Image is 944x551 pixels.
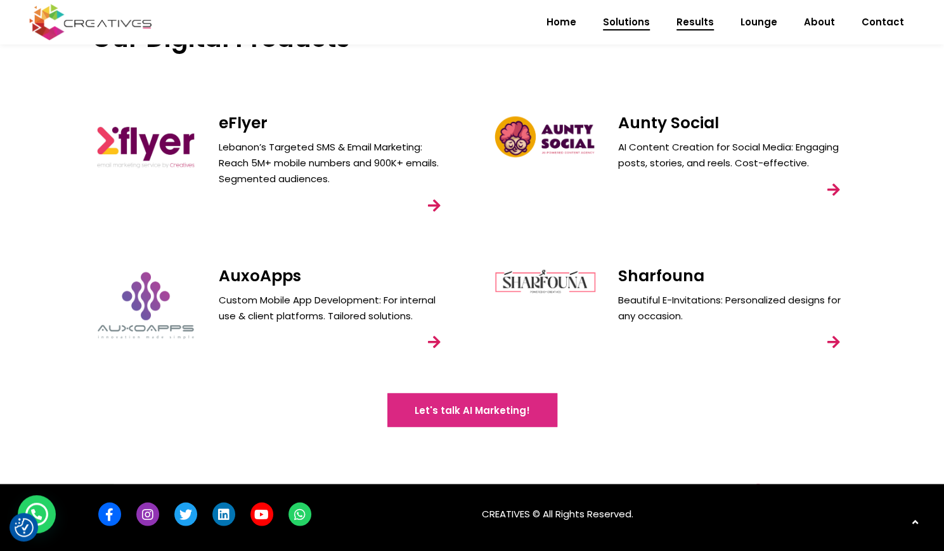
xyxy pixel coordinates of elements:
span: Let's talk AI Marketing! [415,403,530,416]
div: WhatsApp contact [18,495,56,533]
span: About [804,6,835,39]
a: Solutions [590,6,663,39]
a: link [174,502,197,526]
a: link [250,502,273,526]
p: Custom Mobile App Development: For internal use & client platforms. Tailored solutions. [219,291,453,323]
a: Results [663,6,727,39]
h3: Our Digital Products [92,23,853,53]
button: Consent Preferences [15,518,34,537]
a: link [288,502,311,526]
a: About [791,6,848,39]
p: Beautiful E-Invitations: Personalized designs for any occasion. [618,291,853,323]
a: link [816,172,851,208]
span: Solutions [603,6,650,39]
a: Sharfouna [618,264,704,286]
a: link [136,502,159,526]
a: link [417,324,452,360]
img: Creatives | Solutions [92,266,200,343]
p: AI Content Creation for Social Media: Engaging posts, stories, and reels. Cost-effective. [618,139,853,171]
a: Let's talk AI Marketing! [387,393,557,427]
span: Results [676,6,714,39]
a: Aunty Social [618,112,719,134]
img: Creatives | Solutions [491,266,599,296]
a: Home [533,6,590,39]
span: Home [546,6,576,39]
span: Contact [862,6,904,39]
img: Creatives | Solutions [92,114,200,176]
img: Creatives [27,3,155,42]
a: link [212,502,235,526]
img: Creatives | Solutions [491,114,599,160]
a: link [816,324,851,360]
span: Lounge [740,6,777,39]
a: AuxoApps [219,264,301,286]
img: Revisit consent button [15,518,34,537]
a: Contact [848,6,917,39]
a: link [902,509,928,535]
a: link [417,188,452,223]
a: link [98,502,121,526]
a: Lounge [727,6,791,39]
a: eFlyer [219,112,268,134]
p: Lebanon’s Targeted SMS & Email Marketing: Reach 5M+ mobile numbers and 900K+ emails. Segmented au... [219,139,453,187]
p: CREATIVES © All Rights Reserved. [482,496,853,521]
